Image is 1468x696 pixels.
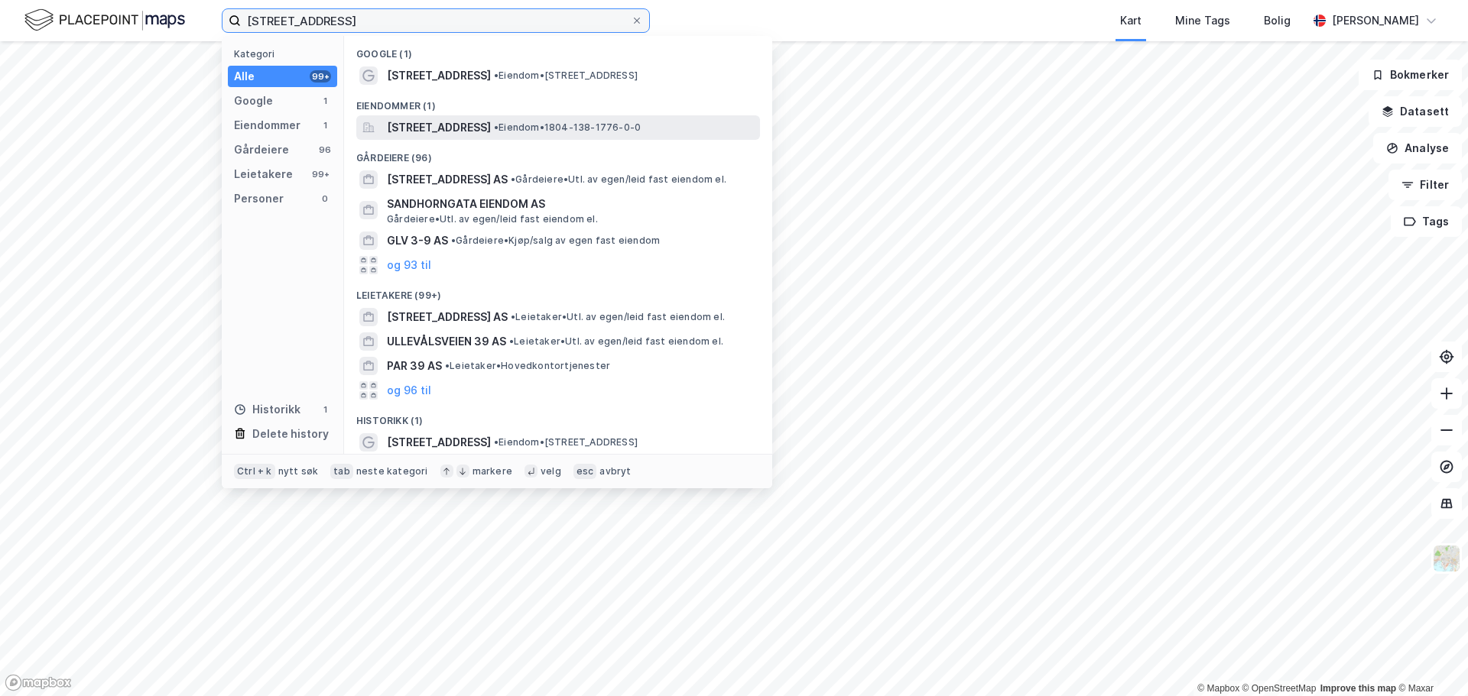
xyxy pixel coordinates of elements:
[344,36,772,63] div: Google (1)
[278,465,319,477] div: nytt søk
[5,674,72,691] a: Mapbox homepage
[234,48,337,60] div: Kategori
[387,357,442,375] span: PAR 39 AS
[387,308,508,326] span: [STREET_ADDRESS] AS
[234,464,275,479] div: Ctrl + k
[241,9,631,32] input: Søk på adresse, matrikkel, gårdeiere, leietakere eller personer
[1392,623,1468,696] div: Kontrollprogram for chat
[494,121,499,133] span: •
[24,7,185,34] img: logo.f888ab2527a4732fd821a326f86c7f29.svg
[1175,11,1230,30] div: Mine Tags
[234,67,255,86] div: Alle
[445,360,450,371] span: •
[387,213,598,225] span: Gårdeiere • Utl. av egen/leid fast eiendom el.
[319,403,331,416] div: 1
[387,433,491,452] span: [STREET_ADDRESS]
[1392,623,1468,696] iframe: Chat Widget
[511,173,515,185] span: •
[511,173,726,186] span: Gårdeiere • Utl. av egen/leid fast eiendom el.
[310,70,331,83] div: 99+
[234,116,300,134] div: Eiendommer
[451,235,456,246] span: •
[319,144,331,156] div: 96
[509,335,514,347] span: •
[387,66,491,85] span: [STREET_ADDRESS]
[234,165,293,183] div: Leietakere
[511,311,725,323] span: Leietaker • Utl. av egen/leid fast eiendom el.
[356,465,428,477] div: neste kategori
[509,335,723,348] span: Leietaker • Utl. av egen/leid fast eiendom el.
[1320,683,1396,694] a: Improve this map
[1373,133,1462,163] button: Analyse
[319,95,331,107] div: 1
[1197,683,1239,694] a: Mapbox
[1391,206,1462,237] button: Tags
[1369,96,1462,127] button: Datasett
[473,465,512,477] div: markere
[494,121,641,134] span: Eiendom • 1804-138-1776-0-0
[599,465,631,477] div: avbryt
[387,170,508,189] span: [STREET_ADDRESS] AS
[344,403,772,430] div: Historikk (1)
[234,92,273,110] div: Google
[494,436,499,448] span: •
[319,193,331,205] div: 0
[1242,683,1317,694] a: OpenStreetMap
[445,360,610,372] span: Leietaker • Hovedkontortjenester
[494,70,638,82] span: Eiendom • [STREET_ADDRESS]
[234,189,284,208] div: Personer
[511,311,515,322] span: •
[573,464,597,479] div: esc
[1264,11,1291,30] div: Bolig
[387,118,491,137] span: [STREET_ADDRESS]
[494,70,499,81] span: •
[330,464,353,479] div: tab
[1432,544,1461,573] img: Z
[234,400,300,419] div: Historikk
[387,332,506,351] span: ULLEVÅLSVEIEN 39 AS
[310,168,331,180] div: 99+
[344,88,772,115] div: Eiendommer (1)
[451,235,660,247] span: Gårdeiere • Kjøp/salg av egen fast eiendom
[387,195,754,213] span: SANDHORNGATA EIENDOM AS
[541,465,561,477] div: velg
[234,141,289,159] div: Gårdeiere
[387,381,431,400] button: og 96 til
[1332,11,1419,30] div: [PERSON_NAME]
[1120,11,1142,30] div: Kart
[252,425,329,443] div: Delete history
[344,277,772,305] div: Leietakere (99+)
[319,119,331,131] div: 1
[387,231,448,250] span: GLV 3-9 AS
[344,140,772,167] div: Gårdeiere (96)
[387,256,431,274] button: og 93 til
[1359,60,1462,90] button: Bokmerker
[494,436,638,448] span: Eiendom • [STREET_ADDRESS]
[1388,170,1462,200] button: Filter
